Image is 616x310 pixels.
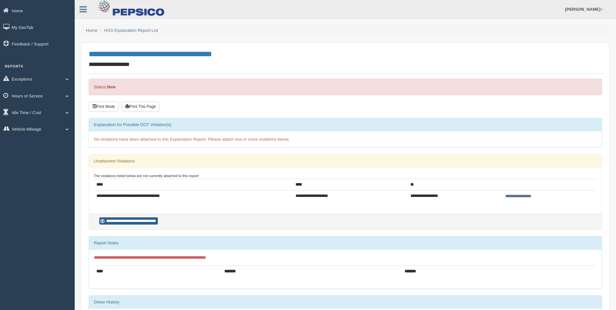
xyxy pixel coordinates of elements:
[104,28,158,33] a: HOS Explanation Report List
[89,79,602,95] div: Status:
[89,155,602,168] div: Unattached Violations
[94,137,290,142] span: No violations have been attached to this Explanation Report. Please attach one or more violations...
[122,102,159,111] button: Print This Page
[94,174,199,178] small: The violations listed below are not currently attached to this report:
[89,296,602,309] div: Driver History
[89,102,119,111] button: Print Mode
[89,237,602,250] div: Report Notes
[86,28,97,33] a: Home
[107,84,116,89] strong: New
[89,118,602,131] div: Explanation for Possible DOT Violation(s)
